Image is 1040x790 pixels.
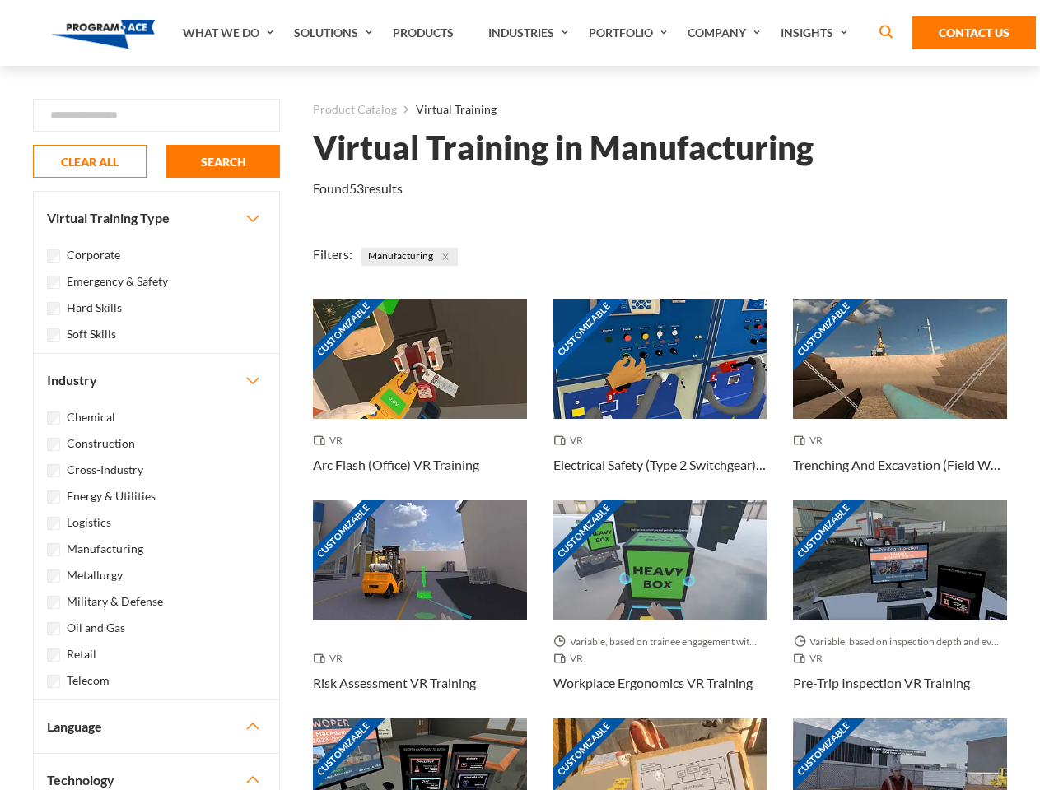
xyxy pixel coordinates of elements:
a: Customizable Thumbnail - Risk Assessment VR Training VR Risk Assessment VR Training [313,500,527,718]
input: Telecom [47,675,60,688]
input: Hard Skills [47,302,60,315]
input: Corporate [47,249,60,263]
label: Hard Skills [67,299,122,317]
label: Cross-Industry [67,461,143,479]
h3: Pre-Trip Inspection VR Training [793,673,970,693]
p: Found results [313,179,403,198]
input: Construction [47,438,60,451]
span: Manufacturing [361,248,458,266]
label: Chemical [67,408,115,426]
label: Corporate [67,246,120,264]
input: Retail [47,648,60,662]
span: Variable, based on trainee engagement with exercises. [553,634,767,650]
span: Filters: [313,246,352,262]
input: Manufacturing [47,543,60,556]
a: Customizable Thumbnail - Workplace Ergonomics VR Training Variable, based on trainee engagement w... [553,500,767,718]
a: Customizable Thumbnail - Electrical Safety (Type 2 Switchgear) VR Training VR Electrical Safety (... [553,299,767,500]
input: Metallurgy [47,569,60,583]
a: Customizable Thumbnail - Trenching And Excavation (Field Work) VR Training VR Trenching And Excav... [793,299,1007,500]
button: CLEAR ALL [33,145,147,178]
input: Oil and Gas [47,622,60,635]
label: Telecom [67,671,110,690]
span: VR [313,650,349,667]
h3: Risk Assessment VR Training [313,673,476,693]
a: Customizable Thumbnail - Pre-Trip Inspection VR Training Variable, based on inspection depth and ... [793,500,1007,718]
img: Program-Ace [51,20,156,49]
h3: Workplace Ergonomics VR Training [553,673,753,693]
button: Close [436,248,455,266]
input: Cross-Industry [47,464,60,477]
input: Energy & Utilities [47,490,60,504]
input: Emergency & Safety [47,276,60,289]
span: VR [553,650,590,667]
label: Energy & Utilities [67,487,156,505]
input: Logistics [47,517,60,530]
label: Emergency & Safety [67,272,168,290]
a: Contact Us [912,16,1036,49]
label: Manufacturing [67,540,143,558]
a: Customizable Thumbnail - Arc Flash (Office) VR Training VR Arc Flash (Office) VR Training [313,299,527,500]
input: Chemical [47,411,60,425]
span: VR [553,432,590,448]
button: Industry [34,354,279,407]
h3: Arc Flash (Office) VR Training [313,455,479,475]
li: Virtual Training [397,99,497,120]
label: Soft Skills [67,325,116,343]
label: Military & Defense [67,592,163,611]
span: VR [793,650,829,667]
input: Soft Skills [47,328,60,342]
h1: Virtual Training in Manufacturing [313,133,814,162]
h3: Electrical Safety (Type 2 Switchgear) VR Training [553,455,767,475]
label: Retail [67,645,96,663]
em: 53 [349,180,364,196]
input: Military & Defense [47,596,60,609]
a: Product Catalog [313,99,397,120]
h3: Trenching And Excavation (Field Work) VR Training [793,455,1007,475]
label: Oil and Gas [67,619,125,637]
nav: breadcrumb [313,99,1007,120]
button: Language [34,700,279,753]
label: Logistics [67,513,111,532]
label: Construction [67,434,135,453]
span: VR [793,432,829,448]
label: Metallurgy [67,566,123,584]
span: Variable, based on inspection depth and event interaction. [793,634,1007,650]
button: Virtual Training Type [34,192,279,244]
span: VR [313,432,349,448]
